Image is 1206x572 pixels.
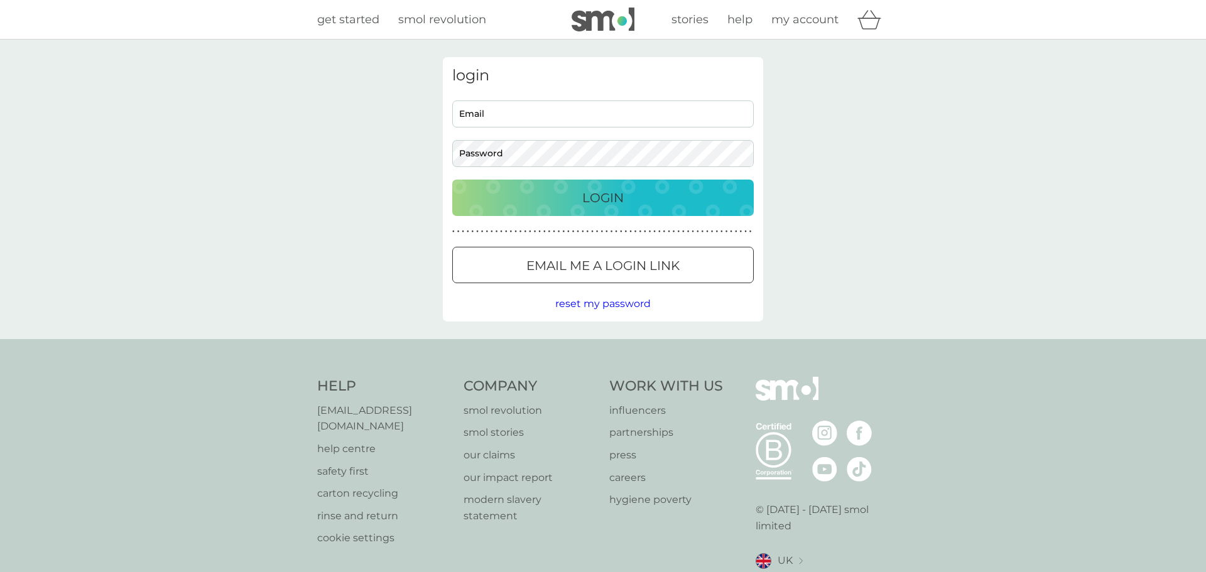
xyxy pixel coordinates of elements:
[524,229,526,235] p: ●
[464,470,597,486] a: our impact report
[671,11,709,29] a: stories
[620,229,622,235] p: ●
[452,229,455,235] p: ●
[558,229,560,235] p: ●
[317,485,451,502] a: carton recycling
[687,229,690,235] p: ●
[702,229,704,235] p: ●
[740,229,742,235] p: ●
[725,229,728,235] p: ●
[625,229,627,235] p: ●
[529,229,531,235] p: ●
[658,229,661,235] p: ●
[572,8,634,31] img: smol
[562,229,565,235] p: ●
[591,229,594,235] p: ●
[526,256,680,276] p: Email me a login link
[744,229,747,235] p: ●
[464,424,597,441] a: smol stories
[452,67,754,85] h3: login
[462,229,464,235] p: ●
[857,7,889,32] div: basket
[472,229,474,235] p: ●
[756,502,889,534] p: © [DATE] - [DATE] smol limited
[727,13,752,26] span: help
[615,229,617,235] p: ●
[730,229,732,235] p: ●
[317,463,451,480] a: safety first
[555,296,651,312] button: reset my password
[317,441,451,457] a: help centre
[481,229,484,235] p: ●
[812,421,837,446] img: visit the smol Instagram page
[673,229,675,235] p: ●
[496,229,498,235] p: ●
[582,229,584,235] p: ●
[548,229,551,235] p: ●
[317,508,451,524] a: rinse and return
[572,229,575,235] p: ●
[596,229,599,235] p: ●
[692,229,694,235] p: ●
[317,11,379,29] a: get started
[609,402,723,419] a: influencers
[644,229,646,235] p: ●
[756,553,771,569] img: UK flag
[543,229,546,235] p: ●
[756,377,818,419] img: smol
[464,447,597,463] a: our claims
[538,229,541,235] p: ●
[317,13,379,26] span: get started
[706,229,709,235] p: ●
[491,229,493,235] p: ●
[398,11,486,29] a: smol revolution
[609,447,723,463] a: press
[467,229,469,235] p: ●
[812,456,837,482] img: visit the smol Youtube page
[653,229,656,235] p: ●
[682,229,685,235] p: ●
[639,229,641,235] p: ●
[609,470,723,486] a: careers
[609,492,723,508] a: hygiene poverty
[452,247,754,283] button: Email me a login link
[663,229,666,235] p: ●
[510,229,513,235] p: ●
[715,229,718,235] p: ●
[567,229,570,235] p: ●
[553,229,555,235] p: ●
[609,424,723,441] p: partnerships
[771,11,839,29] a: my account
[317,402,451,434] p: [EMAIL_ADDRESS][DOMAIN_NAME]
[534,229,536,235] p: ●
[720,229,723,235] p: ●
[778,553,793,569] span: UK
[671,13,709,26] span: stories
[629,229,632,235] p: ●
[582,188,624,208] p: Login
[600,229,603,235] p: ●
[749,229,752,235] p: ●
[500,229,503,235] p: ●
[606,229,608,235] p: ●
[847,456,872,482] img: visit the smol Tiktok page
[587,229,589,235] p: ●
[847,421,872,446] img: visit the smol Facebook page
[668,229,670,235] p: ●
[317,377,451,396] h4: Help
[464,492,597,524] a: modern slavery statement
[611,229,613,235] p: ●
[735,229,737,235] p: ●
[464,402,597,419] a: smol revolution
